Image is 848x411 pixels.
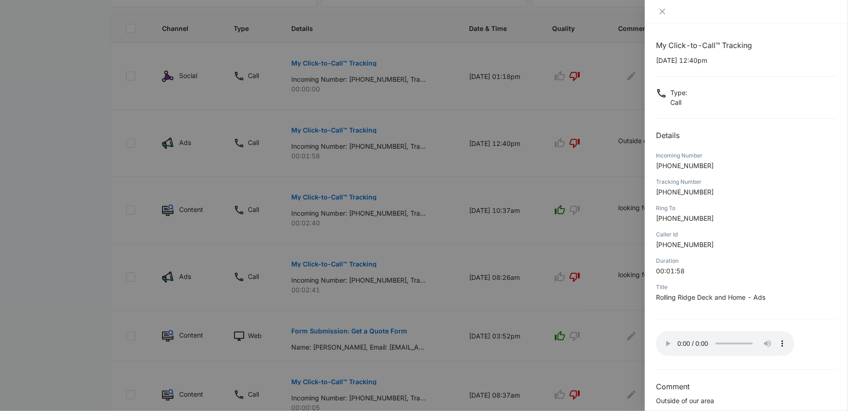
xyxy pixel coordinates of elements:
[656,230,837,239] div: Caller Id
[656,396,837,405] p: Outside of our area
[656,162,714,169] span: [PHONE_NUMBER]
[656,7,669,16] button: Close
[656,293,765,301] span: Rolling Ridge Deck and Home - Ads
[656,331,794,356] audio: Your browser does not support the audio tag.
[656,381,837,392] h3: Comment
[656,55,837,65] p: [DATE] 12:40pm
[656,283,837,291] div: Title
[656,40,837,51] h1: My Click-to-Call™ Tracking
[670,97,687,107] p: Call
[656,178,837,186] div: Tracking Number
[670,88,687,97] p: Type :
[656,130,837,141] h2: Details
[656,257,837,265] div: Duration
[659,8,666,15] span: close
[656,214,714,222] span: [PHONE_NUMBER]
[656,241,714,248] span: [PHONE_NUMBER]
[656,188,714,196] span: [PHONE_NUMBER]
[656,204,837,212] div: Ring To
[656,151,837,160] div: Incoming Number
[656,267,685,275] span: 00:01:58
